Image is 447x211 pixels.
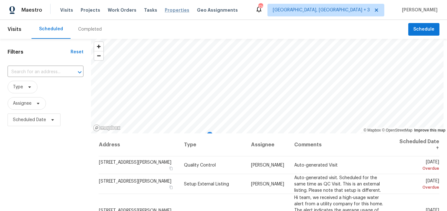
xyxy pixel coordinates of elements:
div: Map marker [207,132,213,142]
button: Copy Address [168,166,174,171]
span: Assignee [13,100,32,107]
span: Properties [165,7,189,13]
a: OpenStreetMap [382,128,412,132]
input: Search for an address... [8,67,66,77]
div: 126 [258,4,263,10]
span: Projects [81,7,100,13]
span: Quality Control [184,163,216,167]
span: Visits [60,7,73,13]
th: Assignee [246,133,289,156]
a: Improve this map [414,128,445,132]
a: Mapbox [364,128,381,132]
div: Scheduled [39,26,63,32]
span: Maestro [21,7,42,13]
span: Geo Assignments [197,7,238,13]
th: Comments [289,133,392,156]
h1: Filters [8,49,71,55]
span: [DATE] [397,179,439,190]
span: [STREET_ADDRESS][PERSON_NAME] [99,179,171,183]
span: [PERSON_NAME] [399,7,438,13]
button: Schedule [408,23,439,36]
span: Work Orders [108,7,136,13]
a: Mapbox homepage [93,124,121,132]
span: [STREET_ADDRESS][PERSON_NAME] [99,160,171,165]
th: Type [179,133,246,156]
th: Address [99,133,179,156]
span: [GEOGRAPHIC_DATA], [GEOGRAPHIC_DATA] + 3 [273,7,370,13]
span: Type [13,84,23,90]
span: Auto-generated visit. Scheduled for the same time as QC Visit. This is an external listing. Pleas... [294,175,381,192]
span: [DATE] [397,160,439,172]
span: Setup External Listing [184,182,229,186]
button: Zoom in [94,42,103,51]
span: [PERSON_NAME] [251,182,284,186]
span: [PERSON_NAME] [251,163,284,167]
span: Scheduled Date [13,117,46,123]
div: Overdue [397,165,439,172]
canvas: Map [91,39,444,133]
div: Reset [71,49,83,55]
div: Completed [78,26,102,32]
span: Visits [8,22,21,36]
span: Schedule [413,26,434,33]
button: Open [75,68,84,77]
button: Copy Address [168,184,174,190]
button: Zoom out [94,51,103,60]
div: Overdue [397,184,439,190]
th: Scheduled Date ↑ [392,133,439,156]
span: Tasks [144,8,157,12]
span: Auto-generated Visit [294,163,338,167]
